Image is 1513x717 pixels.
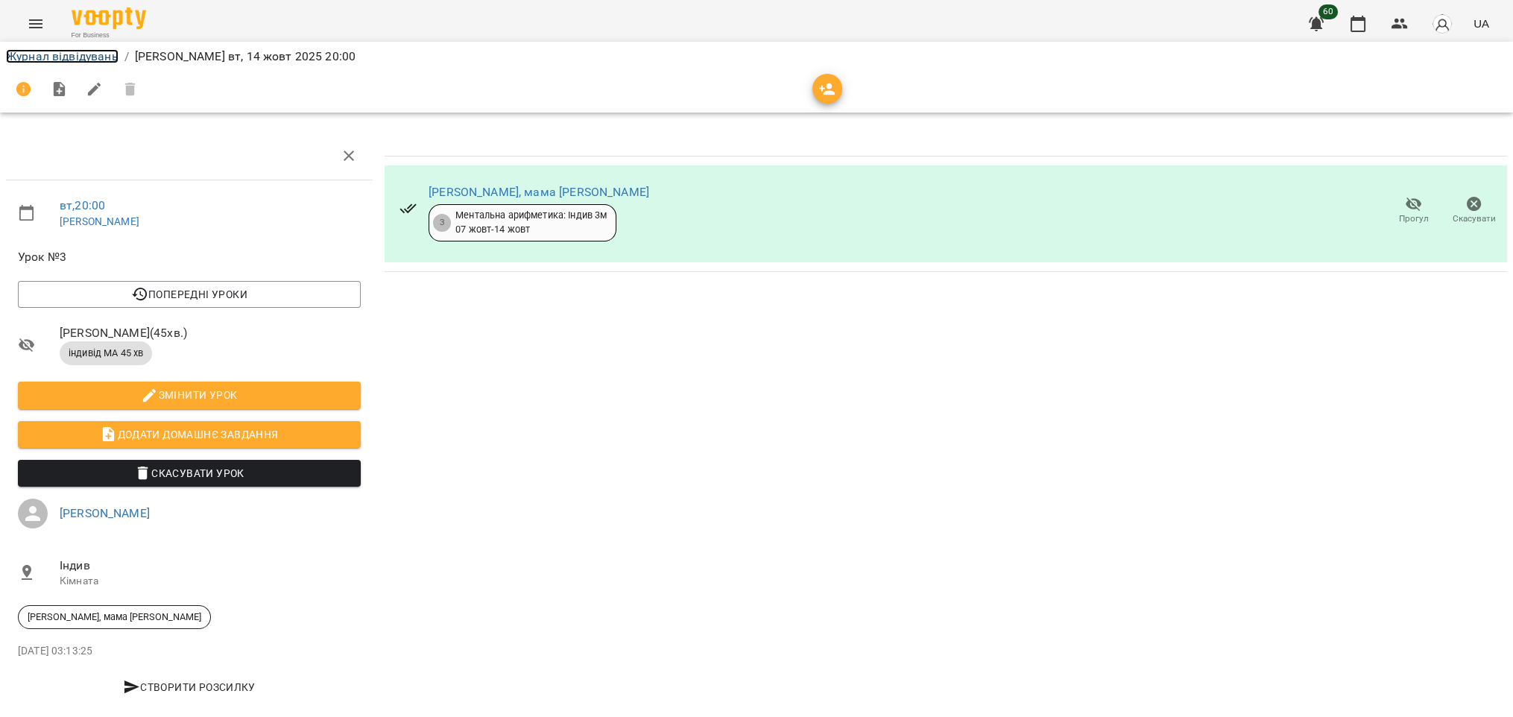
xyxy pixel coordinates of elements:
[6,49,119,63] a: Журнал відвідувань
[18,281,361,308] button: Попередні уроки
[1399,212,1429,225] span: Прогул
[30,386,349,404] span: Змінити урок
[72,31,146,40] span: For Business
[18,382,361,408] button: Змінити урок
[18,644,361,659] p: [DATE] 03:13:25
[429,185,649,199] a: [PERSON_NAME], мама [PERSON_NAME]
[1473,16,1489,31] span: UA
[30,426,349,443] span: Додати домашнє завдання
[18,674,361,701] button: Створити розсилку
[18,460,361,487] button: Скасувати Урок
[60,324,361,342] span: [PERSON_NAME] ( 45 хв. )
[1383,190,1444,232] button: Прогул
[60,198,105,212] a: вт , 20:00
[60,574,361,589] p: Кімната
[18,248,361,266] span: Урок №3
[6,48,1507,66] nav: breadcrumb
[18,6,54,42] button: Menu
[455,209,607,236] div: Ментальна арифметика: Індив 3м 07 жовт - 14 жовт
[1444,190,1504,232] button: Скасувати
[24,678,355,696] span: Створити розсилку
[135,48,356,66] p: [PERSON_NAME] вт, 14 жовт 2025 20:00
[1318,4,1338,19] span: 60
[124,48,129,66] li: /
[30,285,349,303] span: Попередні уроки
[433,214,451,232] div: 3
[60,215,139,227] a: [PERSON_NAME]
[60,506,150,520] a: [PERSON_NAME]
[60,347,152,360] span: індивід МА 45 хв
[1432,13,1453,34] img: avatar_s.png
[18,605,211,629] div: [PERSON_NAME], мама [PERSON_NAME]
[60,557,361,575] span: Індив
[30,464,349,482] span: Скасувати Урок
[19,610,210,624] span: [PERSON_NAME], мама [PERSON_NAME]
[72,7,146,29] img: Voopty Logo
[1453,212,1496,225] span: Скасувати
[1468,10,1495,37] button: UA
[18,421,361,448] button: Додати домашнє завдання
